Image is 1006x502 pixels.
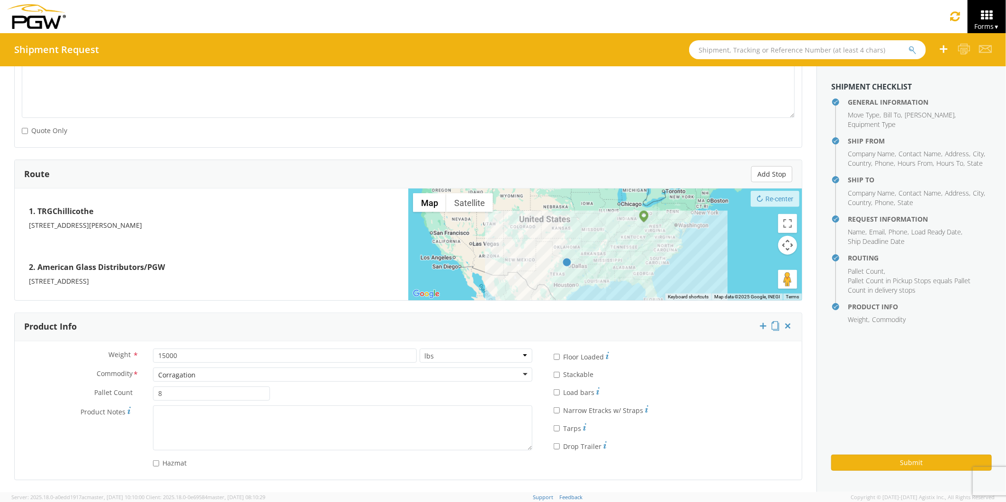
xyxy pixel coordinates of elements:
[889,227,909,237] li: ,
[945,149,969,158] span: Address
[751,166,792,182] button: Add Stop
[848,315,870,324] li: ,
[668,294,709,300] button: Keyboard shortcuts
[11,493,144,501] span: Server: 2025.18.0-a0edd1917ac
[554,422,586,433] label: Tarps
[848,237,905,246] span: Ship Deadline Date
[751,191,799,207] button: Re-center
[554,407,560,413] input: Narrow Etracks w/ Straps
[848,120,896,129] span: Equipment Type
[848,315,868,324] span: Weight
[898,198,913,207] span: State
[778,236,797,255] button: Map camera controls
[872,315,906,324] span: Commodity
[967,159,983,168] span: State
[778,214,797,233] button: Toggle fullscreen view
[911,227,962,237] li: ,
[158,370,196,380] div: Corragation
[848,267,885,276] li: ,
[911,227,961,236] span: Load Ready Date
[898,188,943,198] li: ,
[554,425,560,431] input: Tarps
[994,23,999,31] span: ▼
[153,457,189,468] label: Hazmat
[848,227,865,236] span: Name
[22,125,69,135] label: Quote Only
[883,110,901,119] span: Bill To
[848,137,992,144] h4: Ship From
[848,254,992,261] h4: Routing
[848,198,872,207] li: ,
[898,149,941,158] span: Contact Name
[875,198,895,207] li: ,
[875,159,894,168] span: Phone
[945,188,969,197] span: Address
[974,22,999,31] span: Forms
[786,294,799,299] a: Terms
[848,176,992,183] h4: Ship To
[848,215,992,223] h4: Request Information
[973,149,985,159] li: ,
[146,493,265,501] span: Client: 2025.18.0-0e69584
[413,193,446,212] button: Show street map
[848,227,867,237] li: ,
[848,276,970,295] span: Pallet Count in Pickup Stops equals Pallet Count in delivery stops
[24,322,77,332] h3: Product Info
[945,149,970,159] li: ,
[898,159,933,168] span: Hours From
[29,277,89,286] span: [STREET_ADDRESS]
[446,193,493,212] button: Show satellite imagery
[898,159,934,168] li: ,
[875,159,895,168] li: ,
[554,440,607,451] label: Drop Trailer
[848,159,872,168] li: ,
[973,188,985,198] li: ,
[81,407,126,416] span: Product Notes
[714,294,780,299] span: Map data ©2025 Google, INEGI
[94,388,133,399] span: Pallet Count
[848,198,871,207] span: Country
[848,110,881,120] li: ,
[554,443,560,449] input: Drop Trailer
[848,110,880,119] span: Move Type
[87,493,144,501] span: master, [DATE] 10:10:00
[554,404,648,415] label: Narrow Etracks w/ Straps
[533,493,554,501] a: Support
[207,493,265,501] span: master, [DATE] 08:10:29
[898,149,943,159] li: ,
[898,188,941,197] span: Contact Name
[97,369,133,380] span: Commodity
[778,270,797,289] button: Drag Pegman onto the map to open Street View
[973,188,984,197] span: City
[905,110,954,119] span: [PERSON_NAME]
[889,227,907,236] span: Phone
[831,455,992,471] button: Submit
[554,354,560,360] input: Floor Loaded
[7,4,66,29] img: pgw-form-logo-1aaa8060b1cc70fad034.png
[869,227,885,236] span: Email
[848,149,896,159] li: ,
[554,389,560,395] input: Load bars
[848,303,992,310] h4: Product Info
[848,159,871,168] span: Country
[945,188,970,198] li: ,
[560,493,583,501] a: Feedback
[29,259,394,277] h4: 2. American Glass Distributors/PGW
[848,267,884,276] span: Pallet Count
[689,40,926,59] input: Shipment, Tracking or Reference Number (at least 4 chars)
[554,386,600,397] label: Load bars
[848,99,992,106] h4: General Information
[848,188,896,198] li: ,
[554,350,609,362] label: Floor Loaded
[848,188,895,197] span: Company Name
[905,110,956,120] li: ,
[108,350,131,359] span: Weight
[554,372,560,378] input: Stackable
[554,368,595,379] label: Stackable
[14,45,99,55] h4: Shipment Request
[29,221,142,230] span: [STREET_ADDRESS][PERSON_NAME]
[875,198,894,207] span: Phone
[24,170,50,179] h3: Route
[883,110,902,120] li: ,
[831,81,912,92] strong: Shipment Checklist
